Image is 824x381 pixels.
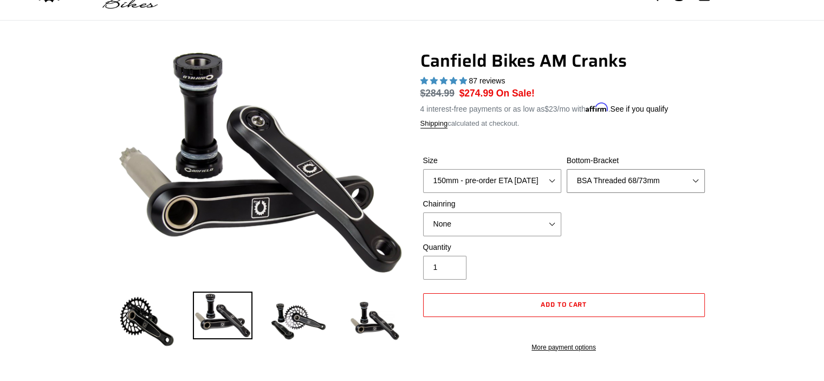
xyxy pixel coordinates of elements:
p: 4 interest-free payments or as low as /mo with . [420,101,669,115]
div: calculated at checkout. [420,118,708,129]
h1: Canfield Bikes AM Cranks [420,50,708,71]
span: On Sale! [496,86,535,100]
span: 87 reviews [469,76,505,85]
img: Load image into Gallery viewer, Canfield Bikes AM Cranks [117,292,177,351]
img: Load image into Gallery viewer, Canfield Cranks [193,292,252,339]
button: Add to cart [423,293,705,317]
span: $274.99 [459,88,494,99]
a: Shipping [420,119,448,128]
label: Chainring [423,198,561,210]
img: Load image into Gallery viewer, CANFIELD-AM_DH-CRANKS [345,292,404,351]
span: Add to cart [541,299,587,309]
span: $23 [544,105,557,113]
span: Affirm [586,103,608,112]
label: Quantity [423,242,561,253]
s: $284.99 [420,88,455,99]
label: Size [423,155,561,166]
img: Load image into Gallery viewer, Canfield Bikes AM Cranks [269,292,328,351]
a: See if you qualify - Learn more about Affirm Financing (opens in modal) [610,105,668,113]
a: More payment options [423,343,705,352]
span: 4.97 stars [420,76,469,85]
label: Bottom-Bracket [567,155,705,166]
